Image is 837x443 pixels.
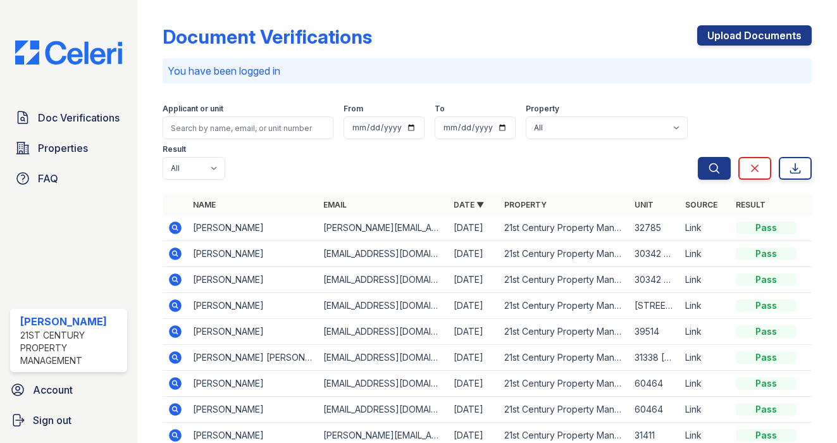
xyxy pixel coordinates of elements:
label: From [344,104,363,114]
a: Upload Documents [697,25,812,46]
td: 30342 Cupeno Ln [629,267,680,293]
div: Document Verifications [163,25,372,48]
td: [EMAIL_ADDRESS][DOMAIN_NAME] [318,345,449,371]
td: 21st Century Property Management - JCAS [499,345,629,371]
span: Doc Verifications [38,110,120,125]
span: Sign out [33,413,71,428]
td: Link [680,241,731,267]
td: Link [680,267,731,293]
td: 21st Century Property Management - JCAS [499,267,629,293]
div: Pass [736,429,797,442]
a: Email [323,200,347,209]
td: [PERSON_NAME] [188,241,318,267]
td: [PERSON_NAME] [188,371,318,397]
td: Link [680,397,731,423]
td: [PERSON_NAME] [188,397,318,423]
a: Source [685,200,717,209]
div: Pass [736,247,797,260]
td: 21st Century Property Management - JCAS [499,371,629,397]
a: FAQ [10,166,127,191]
td: [STREET_ADDRESS][PERSON_NAME] [629,293,680,319]
td: Link [680,215,731,241]
a: Account [5,377,132,402]
td: 30342 Cupeno Ln [629,241,680,267]
td: 31338 [PERSON_NAME] [629,345,680,371]
img: CE_Logo_Blue-a8612792a0a2168367f1c8372b55b34899dd931a85d93a1a3d3e32e68fde9ad4.png [5,41,132,65]
div: 21st Century Property Management [20,329,122,367]
td: [DATE] [449,319,499,345]
td: [DATE] [449,345,499,371]
td: [PERSON_NAME] [PERSON_NAME] [188,345,318,371]
td: [PERSON_NAME] [188,319,318,345]
a: Property [504,200,547,209]
a: Name [193,200,216,209]
td: [DATE] [449,397,499,423]
div: Pass [736,403,797,416]
span: FAQ [38,171,58,186]
td: [EMAIL_ADDRESS][DOMAIN_NAME] [318,293,449,319]
td: [DATE] [449,267,499,293]
span: Properties [38,140,88,156]
td: 32785 [629,215,680,241]
a: Unit [635,200,654,209]
td: [EMAIL_ADDRESS][DOMAIN_NAME] [318,397,449,423]
td: 21st Century Property Management - JCAS [499,319,629,345]
a: Sign out [5,408,132,433]
label: Applicant or unit [163,104,223,114]
td: 39514 [629,319,680,345]
span: Account [33,382,73,397]
td: 21st Century Property Management - JCAS [499,397,629,423]
label: Property [526,104,559,114]
td: [DATE] [449,241,499,267]
td: [EMAIL_ADDRESS][DOMAIN_NAME] [318,319,449,345]
td: 21st Century Property Management - JCAS [499,215,629,241]
div: Pass [736,299,797,312]
td: Link [680,293,731,319]
td: [EMAIL_ADDRESS][DOMAIN_NAME] [318,371,449,397]
td: [PERSON_NAME] [188,215,318,241]
a: Doc Verifications [10,105,127,130]
td: 21st Century Property Management - JCAS [499,241,629,267]
td: 60464 [629,371,680,397]
td: [PERSON_NAME] [188,267,318,293]
div: Pass [736,325,797,338]
td: 21st Century Property Management - JCAS [499,293,629,319]
td: [PERSON_NAME] [188,293,318,319]
td: [EMAIL_ADDRESS][DOMAIN_NAME] [318,241,449,267]
td: [EMAIL_ADDRESS][DOMAIN_NAME] [318,267,449,293]
div: [PERSON_NAME] [20,314,122,329]
td: Link [680,319,731,345]
label: To [435,104,445,114]
a: Properties [10,135,127,161]
td: [DATE] [449,215,499,241]
div: Pass [736,377,797,390]
td: [PERSON_NAME][EMAIL_ADDRESS][DOMAIN_NAME] [318,215,449,241]
div: Pass [736,273,797,286]
td: [DATE] [449,293,499,319]
td: Link [680,371,731,397]
td: [DATE] [449,371,499,397]
td: 60464 [629,397,680,423]
a: Result [736,200,766,209]
div: Pass [736,351,797,364]
input: Search by name, email, or unit number [163,116,334,139]
label: Result [163,144,186,154]
td: Link [680,345,731,371]
a: Date ▼ [454,200,484,209]
div: Pass [736,221,797,234]
p: You have been logged in [168,63,807,78]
